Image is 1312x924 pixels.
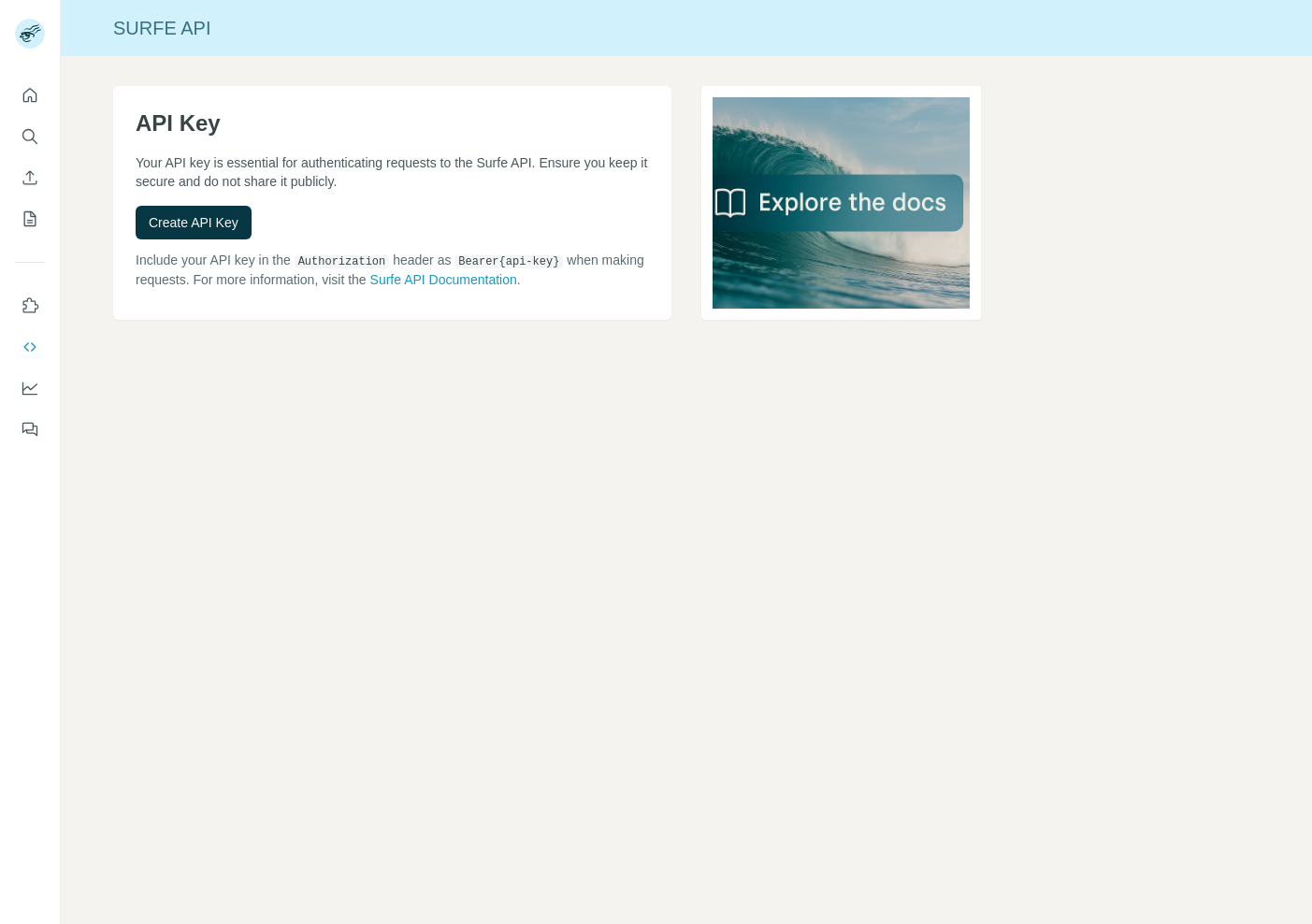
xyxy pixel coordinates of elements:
button: My lists [15,202,45,236]
button: Use Surfe API [15,330,45,364]
span: Create API Key [149,213,238,232]
button: Use Surfe on LinkedIn [15,289,45,323]
p: Your API key is essential for authenticating requests to the Surfe API. Ensure you keep it secure... [136,153,649,191]
button: Search [15,120,45,153]
div: Surfe API [61,15,1312,41]
code: Bearer {api-key} [454,255,563,268]
button: Dashboard [15,371,45,405]
code: Authorization [295,255,390,268]
a: Surfe API Documentation [370,272,517,287]
button: Create API Key [136,206,252,239]
h1: API Key [136,108,649,138]
button: Quick start [15,79,45,112]
p: Include your API key in the header as when making requests. For more information, visit the . [136,251,649,289]
button: Feedback [15,412,45,446]
button: Enrich CSV [15,161,45,195]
